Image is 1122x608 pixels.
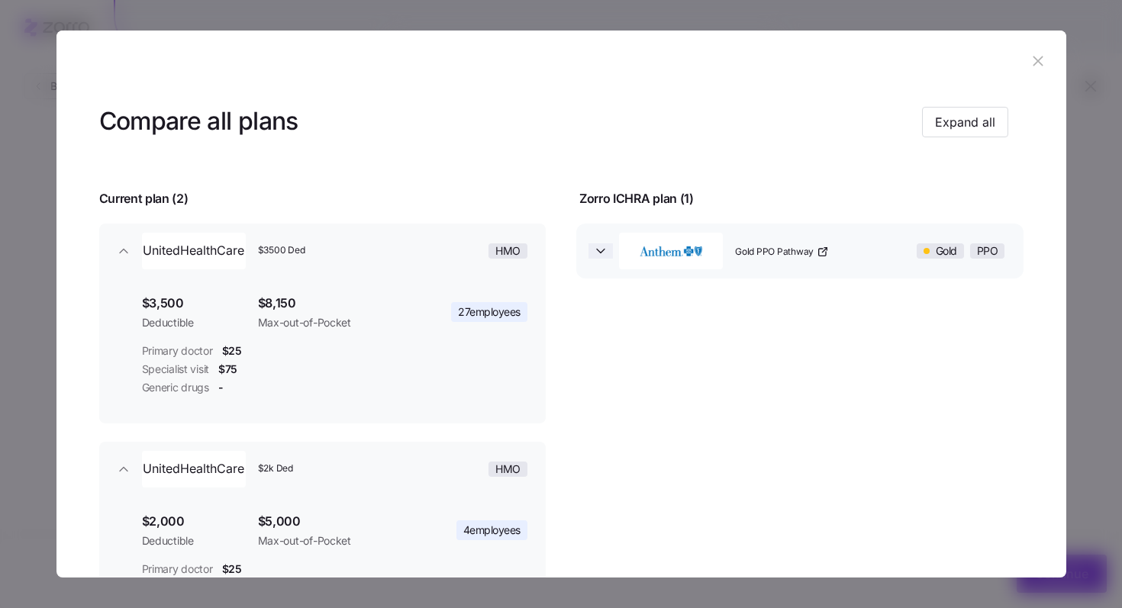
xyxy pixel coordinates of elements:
[576,224,1024,278] button: AnthemGold PPO PathwayGoldPPO
[99,224,546,278] button: UnitedHealthCare$3500 DedHMO
[99,105,298,139] h3: Compare all plans
[142,561,213,577] span: Primary doctor
[579,189,694,208] span: Zorro ICHRA plan ( 1 )
[258,244,411,257] span: $3500 Ded
[935,113,995,131] span: Expand all
[936,244,957,258] span: Gold
[99,278,546,423] div: UnitedHealthCare$3500 DedHMO
[142,380,209,395] span: Generic drugs
[495,462,521,476] span: HMO
[142,343,213,359] span: Primary doctor
[142,294,246,313] span: $3,500
[458,304,521,320] span: 27 employees
[258,462,411,475] span: $2k Ded
[99,189,189,208] span: Current plan ( 2 )
[218,380,224,395] span: -
[258,315,411,330] span: Max-out-of-Pocket
[922,107,1008,137] button: Expand all
[463,523,521,538] span: 4 employees
[735,246,814,259] span: Gold PPO Pathway
[258,533,411,548] span: Max-out-of-Pocket
[99,442,546,497] button: UnitedHealthCare$2k DedHMO
[142,315,246,330] span: Deductible
[735,246,829,259] a: Gold PPO Pathway
[258,512,411,531] span: $5,000
[619,236,723,266] img: Anthem
[222,343,242,359] span: $25
[222,561,242,577] span: $25
[142,362,210,377] span: Specialist visit
[977,244,998,258] span: PPO
[142,533,246,548] span: Deductible
[143,241,244,260] span: UnitedHealthCare
[143,459,244,478] span: UnitedHealthCare
[258,294,411,313] span: $8,150
[218,362,237,377] span: $75
[495,244,521,258] span: HMO
[142,512,246,531] span: $2,000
